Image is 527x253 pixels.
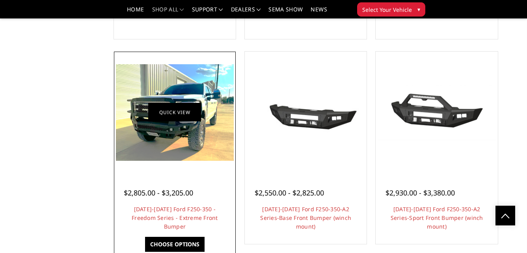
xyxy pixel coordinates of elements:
[145,237,205,252] a: Choose Options
[385,188,455,197] span: $2,930.00 - $3,380.00
[357,2,425,17] button: Select Your Vehicle
[268,7,303,18] a: SEMA Show
[116,64,234,160] img: 2023-2025 Ford F250-350 - Freedom Series - Extreme Front Bumper
[311,7,327,18] a: News
[362,6,412,14] span: Select Your Vehicle
[495,206,515,225] a: Click to Top
[127,7,144,18] a: Home
[260,205,351,230] a: [DATE]-[DATE] Ford F250-350-A2 Series-Base Front Bumper (winch mount)
[417,5,420,13] span: ▾
[255,188,324,197] span: $2,550.00 - $2,825.00
[116,54,234,171] a: 2023-2025 Ford F250-350 - Freedom Series - Extreme Front Bumper 2023-2025 Ford F250-350 - Freedom...
[192,7,223,18] a: Support
[247,54,365,171] a: 2023-2025 Ford F250-350-A2 Series-Base Front Bumper (winch mount) 2023-2025 Ford F250-350-A2 Seri...
[231,7,261,18] a: Dealers
[378,54,495,171] a: 2023-2025 Ford F250-350-A2 Series-Sport Front Bumper (winch mount) 2023-2025 Ford F250-350-A2 Ser...
[488,215,527,253] iframe: Chat Widget
[124,188,193,197] span: $2,805.00 - $3,205.00
[391,205,483,230] a: [DATE]-[DATE] Ford F250-350-A2 Series-Sport Front Bumper (winch mount)
[152,7,184,18] a: shop all
[132,205,218,230] a: [DATE]-[DATE] Ford F250-350 - Freedom Series - Extreme Front Bumper
[148,103,201,122] a: Quick view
